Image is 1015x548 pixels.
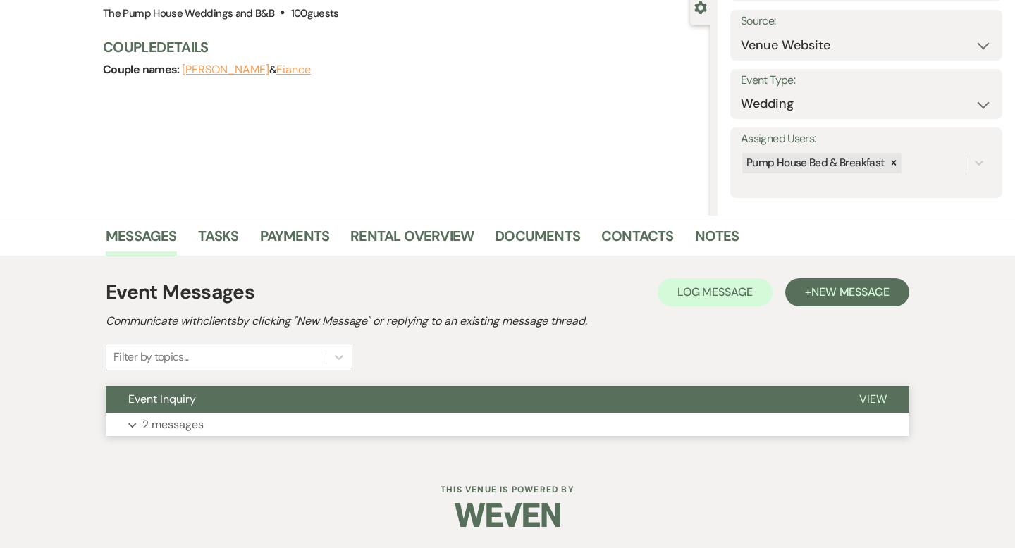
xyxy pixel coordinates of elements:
[182,63,311,77] span: &
[837,386,909,413] button: View
[182,64,269,75] button: [PERSON_NAME]
[601,225,674,256] a: Contacts
[128,392,196,406] span: Event Inquiry
[106,386,837,413] button: Event Inquiry
[103,37,696,57] h3: Couple Details
[276,64,311,75] button: Fiance
[811,285,890,299] span: New Message
[455,490,560,540] img: Weven Logo
[677,285,753,299] span: Log Message
[658,278,773,306] button: Log Message
[785,278,909,306] button: +New Message
[106,413,909,437] button: 2 messages
[106,225,177,256] a: Messages
[260,225,330,256] a: Payments
[103,62,182,77] span: Couple names:
[695,225,739,256] a: Notes
[741,11,992,32] label: Source:
[742,153,886,173] div: Pump House Bed & Breakfast
[741,70,992,91] label: Event Type:
[198,225,239,256] a: Tasks
[291,6,339,20] span: 100 guests
[741,129,992,149] label: Assigned Users:
[495,225,580,256] a: Documents
[106,278,254,307] h1: Event Messages
[113,349,189,366] div: Filter by topics...
[859,392,887,406] span: View
[350,225,474,256] a: Rental Overview
[106,313,909,330] h2: Communicate with clients by clicking "New Message" or replying to an existing message thread.
[103,6,274,20] span: The Pump House Weddings and B&B
[142,416,204,434] p: 2 messages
